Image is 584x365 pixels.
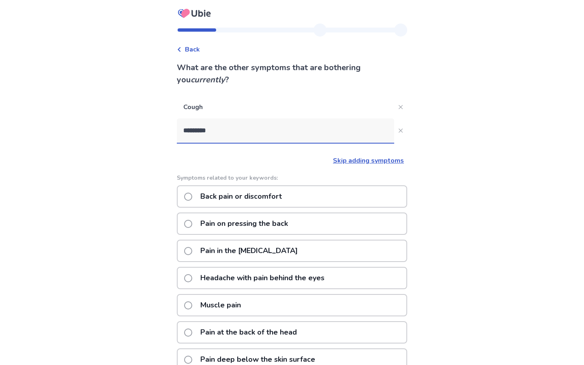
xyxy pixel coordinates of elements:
[394,124,407,137] button: Close
[191,74,225,85] i: currently
[177,62,407,86] p: What are the other symptoms that are bothering you ?
[195,268,329,288] p: Headache with pain behind the eyes
[195,240,303,261] p: Pain in the [MEDICAL_DATA]
[195,213,293,234] p: Pain on pressing the back
[333,156,404,165] a: Skip adding symptoms
[185,45,200,54] span: Back
[195,186,287,207] p: Back pain or discomfort
[177,96,394,118] p: Cough
[195,295,246,316] p: Muscle pain
[177,174,407,182] p: Symptoms related to your keywords:
[394,101,407,114] button: Close
[177,118,394,143] input: Close
[195,322,302,343] p: Pain at the back of the head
